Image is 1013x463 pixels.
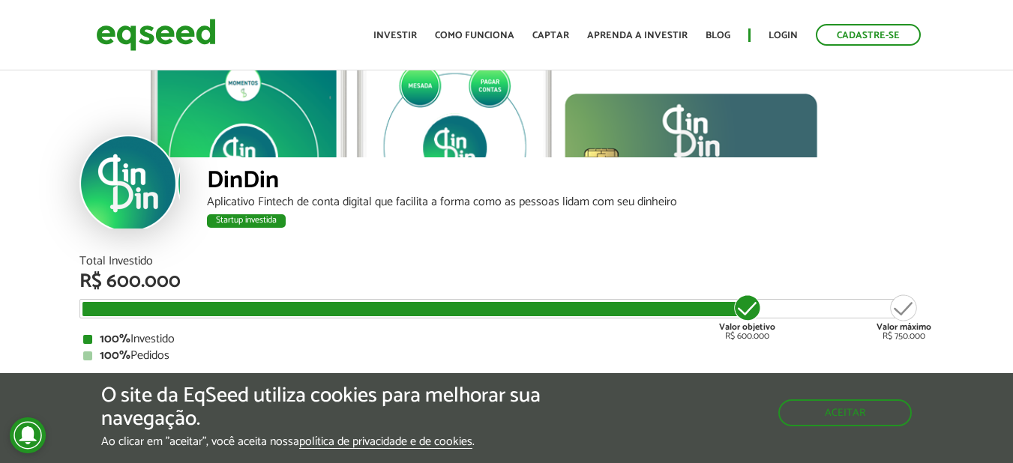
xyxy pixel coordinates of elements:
a: Como funciona [435,31,514,40]
strong: 100% [100,329,130,349]
div: Pedidos [83,350,931,362]
div: Aplicativo Fintech de conta digital que facilita a forma como as pessoas lidam com seu dinheiro [207,196,934,208]
div: R$ 750.000 [877,293,931,341]
button: Aceitar [778,399,912,426]
a: Cadastre-se [816,24,921,46]
div: R$ 600.000 [79,272,934,291]
div: Investido [83,333,931,345]
h5: O site da EqSeed utiliza cookies para melhorar sua navegação. [101,384,587,431]
a: política de privacidade e de cookies [299,436,472,449]
a: Aprenda a investir [587,31,688,40]
div: R$ 600.000 [719,293,775,341]
a: Investir [373,31,417,40]
div: Total Investido [79,255,934,267]
div: DinDin [207,169,934,196]
img: EqSeed [96,15,216,55]
strong: 100% [100,345,130,366]
p: Ao clicar em "aceitar", você aceita nossa . [101,435,587,449]
strong: Valor máximo [877,320,931,334]
div: Startup investida [207,214,286,228]
a: Blog [706,31,730,40]
strong: Valor objetivo [719,320,775,334]
a: Captar [532,31,569,40]
a: Login [769,31,798,40]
